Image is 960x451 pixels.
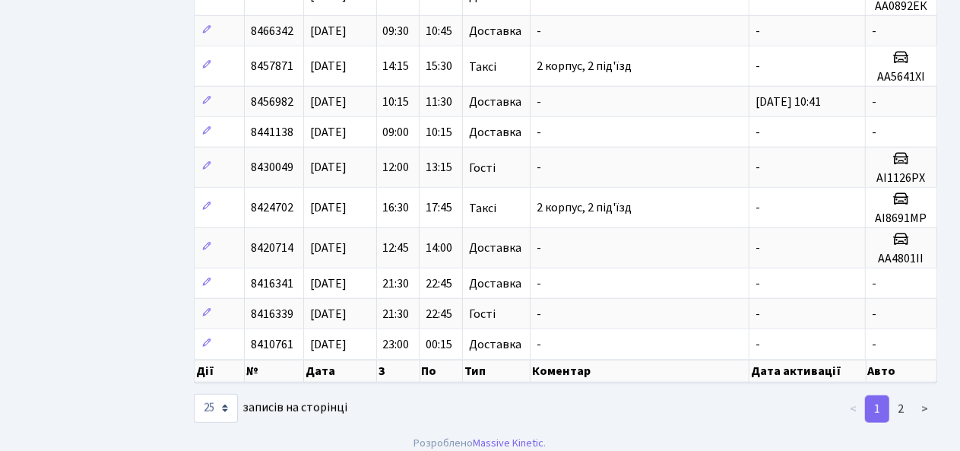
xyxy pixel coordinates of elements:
span: 23:00 [383,336,410,353]
span: 13:15 [426,160,452,176]
span: 11:30 [426,94,452,110]
th: Коментар [531,360,749,383]
span: 10:45 [426,23,452,40]
span: 8424702 [251,200,293,217]
span: 17:45 [426,200,452,217]
a: 1 [865,395,889,423]
span: 09:00 [383,124,410,141]
span: [DATE] [310,306,347,322]
span: 8416339 [251,306,293,322]
span: - [537,275,541,292]
span: Доставка [469,25,521,37]
span: Гості [469,308,496,320]
a: > [912,395,937,423]
a: 2 [889,395,913,423]
span: 8466342 [251,23,293,40]
label: записів на сторінці [194,394,347,423]
span: 12:45 [383,240,410,256]
span: - [872,336,876,353]
span: - [872,306,876,322]
span: Гості [469,162,496,174]
th: Дії [195,360,245,383]
span: 8441138 [251,124,293,141]
span: 21:30 [383,306,410,322]
span: 10:15 [426,124,452,141]
span: - [756,160,760,176]
th: Дата активації [749,360,866,383]
span: [DATE] [310,124,347,141]
span: 09:30 [383,23,410,40]
span: Доставка [469,126,521,138]
span: - [756,23,760,40]
span: 2 корпус, 2 під'їзд [537,200,632,217]
span: - [537,94,541,110]
a: Massive Kinetic [474,435,544,451]
span: [DATE] 10:41 [756,94,821,110]
span: - [537,160,541,176]
th: Дата [304,360,377,383]
span: 8457871 [251,59,293,75]
th: № [245,360,304,383]
span: 2 корпус, 2 під'їзд [537,59,632,75]
select: записів на сторінці [194,394,238,423]
span: 14:15 [383,59,410,75]
span: [DATE] [310,240,347,256]
span: - [537,240,541,256]
span: 21:30 [383,275,410,292]
h5: AI8691MP [872,211,930,226]
span: 22:45 [426,306,452,322]
span: Доставка [469,278,521,290]
span: - [872,94,876,110]
span: 8430049 [251,160,293,176]
span: 14:00 [426,240,452,256]
th: Тип [463,360,531,383]
span: 8420714 [251,240,293,256]
h5: АІ1126РХ [872,171,930,186]
span: 8416341 [251,275,293,292]
span: 00:15 [426,336,452,353]
span: Доставка [469,338,521,351]
span: Таксі [469,202,496,214]
span: [DATE] [310,200,347,217]
th: По [420,360,464,383]
span: Доставка [469,96,521,108]
span: Таксі [469,61,496,73]
span: - [537,306,541,322]
th: Авто [867,360,938,383]
span: Доставка [469,242,521,254]
span: - [872,124,876,141]
span: 22:45 [426,275,452,292]
span: - [756,336,760,353]
span: 12:00 [383,160,410,176]
span: [DATE] [310,94,347,110]
th: З [377,360,420,383]
h5: АА5641ХІ [872,70,930,84]
span: 8456982 [251,94,293,110]
span: [DATE] [310,23,347,40]
span: - [537,23,541,40]
span: - [872,275,876,292]
span: [DATE] [310,275,347,292]
span: [DATE] [310,59,347,75]
span: - [756,200,760,217]
span: 16:30 [383,200,410,217]
span: [DATE] [310,336,347,353]
span: - [756,275,760,292]
span: - [756,240,760,256]
span: [DATE] [310,160,347,176]
span: 10:15 [383,94,410,110]
span: - [756,306,760,322]
span: - [537,336,541,353]
span: 8410761 [251,336,293,353]
span: - [756,124,760,141]
h5: АА4801ІІ [872,252,930,266]
span: - [756,59,760,75]
span: - [537,124,541,141]
span: - [872,23,876,40]
span: 15:30 [426,59,452,75]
